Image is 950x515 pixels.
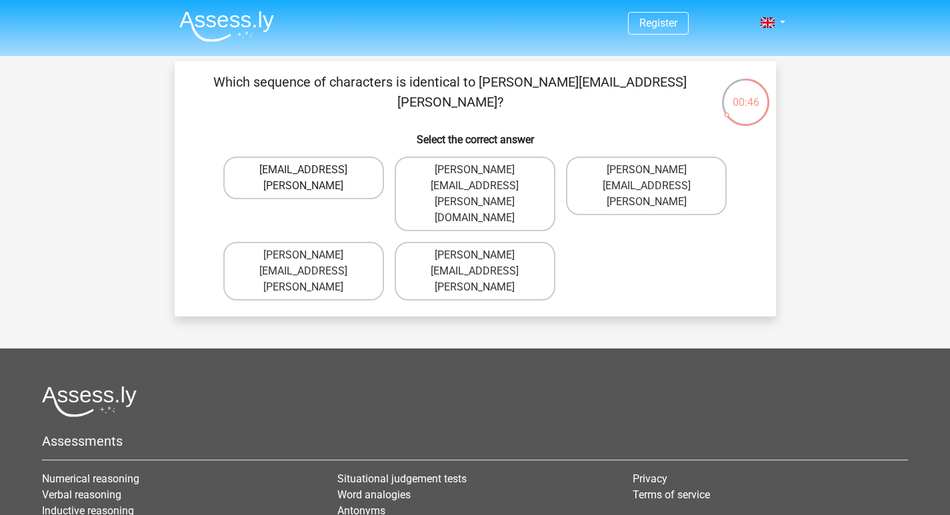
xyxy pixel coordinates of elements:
[639,17,677,29] a: Register
[337,488,411,501] a: Word analogies
[633,488,710,501] a: Terms of service
[337,472,467,485] a: Situational judgement tests
[42,472,139,485] a: Numerical reasoning
[223,242,384,300] label: [PERSON_NAME][EMAIL_ADDRESS][PERSON_NAME]
[721,77,771,111] div: 00:46
[179,11,274,42] img: Assessly
[196,123,755,146] h6: Select the correct answer
[633,472,667,485] a: Privacy
[42,433,908,449] h5: Assessments
[223,157,384,199] label: [EMAIL_ADDRESS][PERSON_NAME]
[395,242,555,300] label: [PERSON_NAME][EMAIL_ADDRESS][PERSON_NAME]
[566,157,727,215] label: [PERSON_NAME][EMAIL_ADDRESS][PERSON_NAME]
[42,386,137,417] img: Assessly logo
[196,72,705,112] p: Which sequence of characters is identical to [PERSON_NAME][EMAIL_ADDRESS][PERSON_NAME]?
[42,488,121,501] a: Verbal reasoning
[395,157,555,231] label: [PERSON_NAME][EMAIL_ADDRESS][PERSON_NAME][DOMAIN_NAME]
